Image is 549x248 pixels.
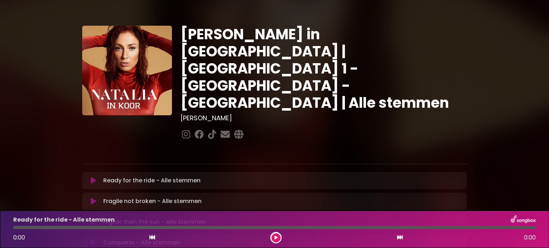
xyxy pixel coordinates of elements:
[103,176,201,185] p: Ready for the ride - Alle stemmen
[13,233,25,242] span: 0:00
[511,215,536,224] img: songbox-logo-white.png
[524,233,536,242] span: 0:00
[180,26,467,111] h1: [PERSON_NAME] in [GEOGRAPHIC_DATA] | [GEOGRAPHIC_DATA] 1 - [GEOGRAPHIC_DATA] - [GEOGRAPHIC_DATA] ...
[82,26,172,115] img: YTVS25JmS9CLUqXqkEhs
[103,197,202,206] p: Fragile not broken - Alle stemmen
[13,216,115,224] p: Ready for the ride - Alle stemmen
[180,114,467,122] h3: [PERSON_NAME]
